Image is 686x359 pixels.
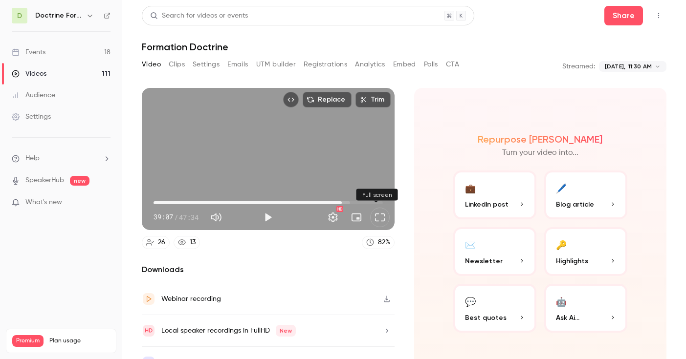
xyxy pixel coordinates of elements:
span: new [70,176,89,186]
span: Blog article [556,199,594,210]
span: Premium [12,335,44,347]
div: 82 % [378,237,390,248]
div: 26 [158,237,165,248]
div: 💼 [465,180,476,195]
button: 🖊️Blog article [544,170,627,219]
a: 26 [142,236,170,249]
div: ✉️ [465,237,476,252]
span: Best quotes [465,313,507,323]
span: Highlights [556,256,588,266]
button: CTA [446,57,459,72]
h1: Formation Doctrine [142,41,666,53]
button: Video [142,57,161,72]
button: Emails [227,57,248,72]
span: What's new [25,197,62,208]
a: SpeakerHub [25,175,64,186]
span: 11:30 AM [628,62,652,71]
span: Ask Ai... [556,313,579,323]
button: Top Bar Actions [651,8,666,23]
p: Turn your video into... [502,147,578,159]
span: Newsletter [465,256,503,266]
button: Clips [169,57,185,72]
div: 🔑 [556,237,567,252]
h6: Doctrine Formation Avocats [35,11,82,21]
span: Plan usage [49,337,110,345]
div: Audience [12,90,55,100]
div: Videos [12,69,46,79]
div: 🖊️ [556,180,567,195]
button: Settings [323,208,343,227]
button: Embed [393,57,416,72]
p: Streamed: [562,62,595,71]
button: Replace [303,92,352,107]
button: Polls [424,57,438,72]
div: Settings [12,112,51,122]
h2: Downloads [142,264,395,275]
button: UTM builder [256,57,296,72]
div: Webinar recording [161,293,221,305]
button: Turn on miniplayer [347,208,366,227]
div: 💬 [465,294,476,309]
iframe: Noticeable Trigger [99,198,111,207]
button: Trim [355,92,391,107]
button: ✉️Newsletter [453,227,536,276]
button: 🤖Ask Ai... [544,284,627,333]
h2: Repurpose [PERSON_NAME] [478,133,602,145]
div: 13 [190,237,196,248]
span: 47:34 [179,212,199,222]
span: Help [25,153,40,164]
button: Play [258,208,278,227]
button: Registrations [304,57,347,72]
button: Share [604,6,643,25]
button: 💬Best quotes [453,284,536,333]
span: [DATE], [605,62,625,71]
div: Full screen [356,189,398,201]
div: 🤖 [556,294,567,309]
button: 💼LinkedIn post [453,170,536,219]
div: Local speaker recordings in FullHD [161,325,296,337]
a: 82% [362,236,395,249]
div: HD [336,206,343,212]
button: 🔑Highlights [544,227,627,276]
div: Events [12,47,45,57]
span: New [276,325,296,337]
span: 39:07 [154,212,173,222]
button: Embed video [283,92,299,107]
div: Search for videos or events [150,11,248,21]
div: 39:07 [154,212,199,222]
button: Settings [193,57,220,72]
span: LinkedIn post [465,199,509,210]
span: D [17,11,22,21]
button: Mute [206,208,226,227]
span: / [174,212,178,222]
button: Analytics [355,57,385,72]
button: Full screen [370,208,390,227]
a: 13 [174,236,200,249]
li: help-dropdown-opener [12,153,111,164]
